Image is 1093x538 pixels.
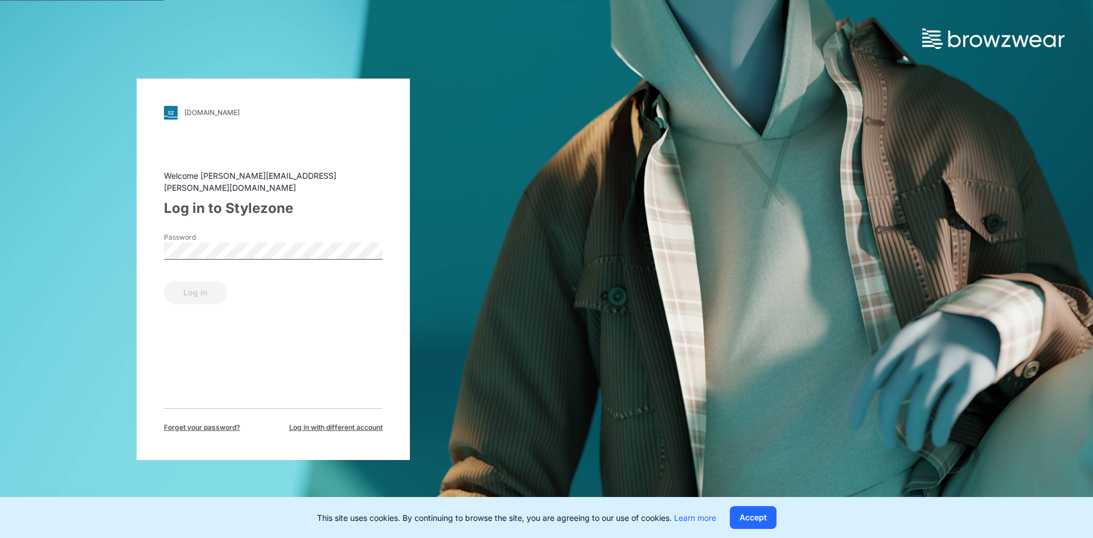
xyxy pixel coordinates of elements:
[317,512,716,524] p: This site uses cookies. By continuing to browse the site, you are agreeing to our use of cookies.
[164,232,244,243] label: Password
[674,513,716,523] a: Learn more
[184,108,240,117] div: [DOMAIN_NAME]
[164,106,178,120] img: svg+xml;base64,PHN2ZyB3aWR0aD0iMjgiIGhlaWdodD0iMjgiIHZpZXdCb3g9IjAgMCAyOCAyOCIgZmlsbD0ibm9uZSIgeG...
[289,422,383,433] span: Log in with different account
[164,422,240,433] span: Forget your password?
[164,170,383,194] div: Welcome [PERSON_NAME][EMAIL_ADDRESS][PERSON_NAME][DOMAIN_NAME]
[164,198,383,219] div: Log in to Stylezone
[164,106,383,120] a: [DOMAIN_NAME]
[730,506,776,529] button: Accept
[922,28,1065,49] img: browzwear-logo.73288ffb.svg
